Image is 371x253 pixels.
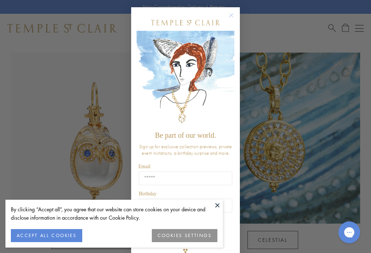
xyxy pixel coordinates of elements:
span: Email [138,164,150,169]
input: Email [139,171,232,185]
img: Temple St. Clair [151,20,220,25]
iframe: Gorgias live chat messenger [335,219,364,246]
img: c4a9eb12-d91a-4d4a-8ee0-386386f4f338.jpeg [137,31,234,128]
span: Birthday [139,191,157,196]
div: By clicking “Accept all”, you agree that our website can store cookies on your device and disclos... [11,205,217,222]
span: Be part of our world. [155,131,216,139]
span: Sign up for exclusive collection previews, private event invitations, a birthday surprise and more. [139,143,232,156]
button: ACCEPT ALL COOKIES [11,229,82,242]
button: COOKIES SETTINGS [152,229,217,242]
button: Close dialog [230,14,239,24]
